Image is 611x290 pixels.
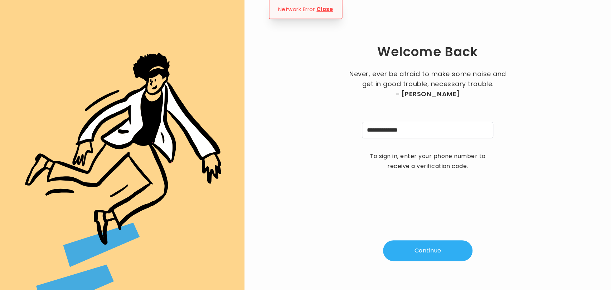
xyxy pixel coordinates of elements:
p: Never, ever be afraid to make some noise and get in good trouble, necessary trouble. [347,69,508,99]
h1: Welcome Back [377,43,478,60]
button: Continue [383,240,472,261]
p: To sign in, enter your phone number to receive a verification code. [365,151,490,171]
button: Close [316,4,333,14]
span: - [PERSON_NAME] [396,89,460,99]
